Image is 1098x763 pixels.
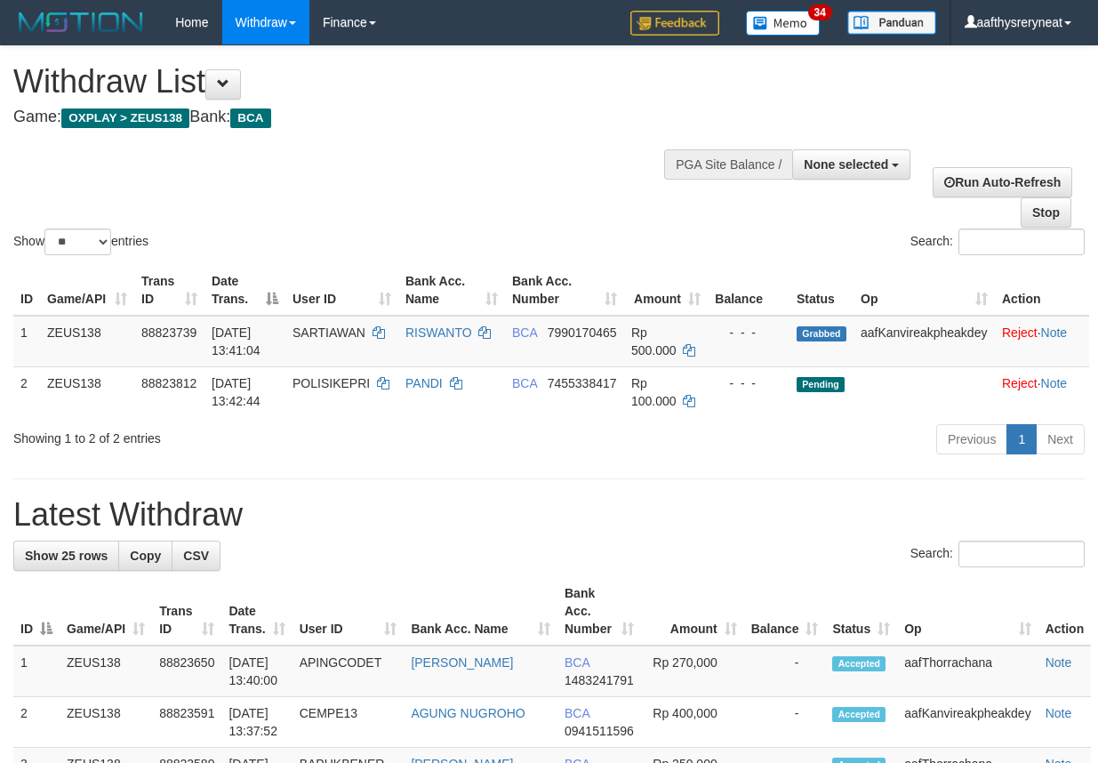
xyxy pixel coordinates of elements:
[557,577,641,646] th: Bank Acc. Number: activate to sort column ascending
[744,646,826,697] td: -
[792,149,910,180] button: None selected
[825,577,897,646] th: Status: activate to sort column ascending
[40,265,134,316] th: Game/API: activate to sort column ascending
[221,577,292,646] th: Date Trans.: activate to sort column ascending
[13,541,119,571] a: Show 25 rows
[141,376,196,390] span: 88823812
[1002,376,1038,390] a: Reject
[285,265,398,316] th: User ID: activate to sort column ascending
[958,541,1085,567] input: Search:
[847,11,936,35] img: panduan.png
[1006,424,1037,454] a: 1
[854,265,995,316] th: Op: activate to sort column ascending
[1038,577,1092,646] th: Action
[141,325,196,340] span: 88823739
[40,316,134,367] td: ZEUS138
[804,157,888,172] span: None selected
[13,646,60,697] td: 1
[405,376,443,390] a: PANDI
[565,673,634,687] span: Copy 1483241791 to clipboard
[13,108,714,126] h4: Game: Bank:
[152,646,221,697] td: 88823650
[789,265,854,316] th: Status
[708,265,789,316] th: Balance
[1046,706,1072,720] a: Note
[897,646,1038,697] td: aafThorrachana
[13,316,40,367] td: 1
[13,577,60,646] th: ID: activate to sort column descending
[1002,325,1038,340] a: Reject
[744,697,826,748] td: -
[60,697,152,748] td: ZEUS138
[565,706,589,720] span: BCA
[565,655,589,670] span: BCA
[995,265,1089,316] th: Action
[13,64,714,100] h1: Withdraw List
[548,376,617,390] span: Copy 7455338417 to clipboard
[411,706,525,720] a: AGUNG NUGROHO
[1041,376,1068,390] a: Note
[505,265,624,316] th: Bank Acc. Number: activate to sort column ascending
[746,11,821,36] img: Button%20Memo.svg
[13,9,148,36] img: MOTION_logo.png
[221,697,292,748] td: [DATE] 13:37:52
[797,326,846,341] span: Grabbed
[183,549,209,563] span: CSV
[221,646,292,697] td: [DATE] 13:40:00
[631,325,677,357] span: Rp 500.000
[13,229,148,255] label: Show entries
[204,265,285,316] th: Date Trans.: activate to sort column descending
[641,697,744,748] td: Rp 400,000
[404,577,557,646] th: Bank Acc. Name: activate to sort column ascending
[641,577,744,646] th: Amount: activate to sort column ascending
[933,167,1072,197] a: Run Auto-Refresh
[152,577,221,646] th: Trans ID: activate to sort column ascending
[398,265,505,316] th: Bank Acc. Name: activate to sort column ascending
[897,577,1038,646] th: Op: activate to sort column ascending
[134,265,204,316] th: Trans ID: activate to sort column ascending
[293,325,365,340] span: SARTIAWAN
[715,324,782,341] div: - - -
[715,374,782,392] div: - - -
[13,265,40,316] th: ID
[630,11,719,36] img: Feedback.jpg
[854,316,995,367] td: aafKanvireakpheakdey
[60,646,152,697] td: ZEUS138
[910,229,1085,255] label: Search:
[832,656,886,671] span: Accepted
[936,424,1007,454] a: Previous
[797,377,845,392] span: Pending
[13,422,445,447] div: Showing 1 to 2 of 2 entries
[13,497,1085,533] h1: Latest Withdraw
[230,108,270,128] span: BCA
[172,541,220,571] a: CSV
[565,724,634,738] span: Copy 0941511596 to clipboard
[130,549,161,563] span: Copy
[61,108,189,128] span: OXPLAY > ZEUS138
[512,325,537,340] span: BCA
[631,376,677,408] span: Rp 100.000
[405,325,472,340] a: RISWANTO
[60,577,152,646] th: Game/API: activate to sort column ascending
[212,325,260,357] span: [DATE] 13:41:04
[25,549,108,563] span: Show 25 rows
[958,229,1085,255] input: Search:
[152,697,221,748] td: 88823591
[13,697,60,748] td: 2
[44,229,111,255] select: Showentries
[1041,325,1068,340] a: Note
[832,707,886,722] span: Accepted
[293,697,405,748] td: CEMPE13
[995,316,1089,367] td: ·
[293,577,405,646] th: User ID: activate to sort column ascending
[1046,655,1072,670] a: Note
[548,325,617,340] span: Copy 7990170465 to clipboard
[641,646,744,697] td: Rp 270,000
[808,4,832,20] span: 34
[293,646,405,697] td: APINGCODET
[512,376,537,390] span: BCA
[995,366,1089,417] td: ·
[40,366,134,417] td: ZEUS138
[1036,424,1085,454] a: Next
[212,376,260,408] span: [DATE] 13:42:44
